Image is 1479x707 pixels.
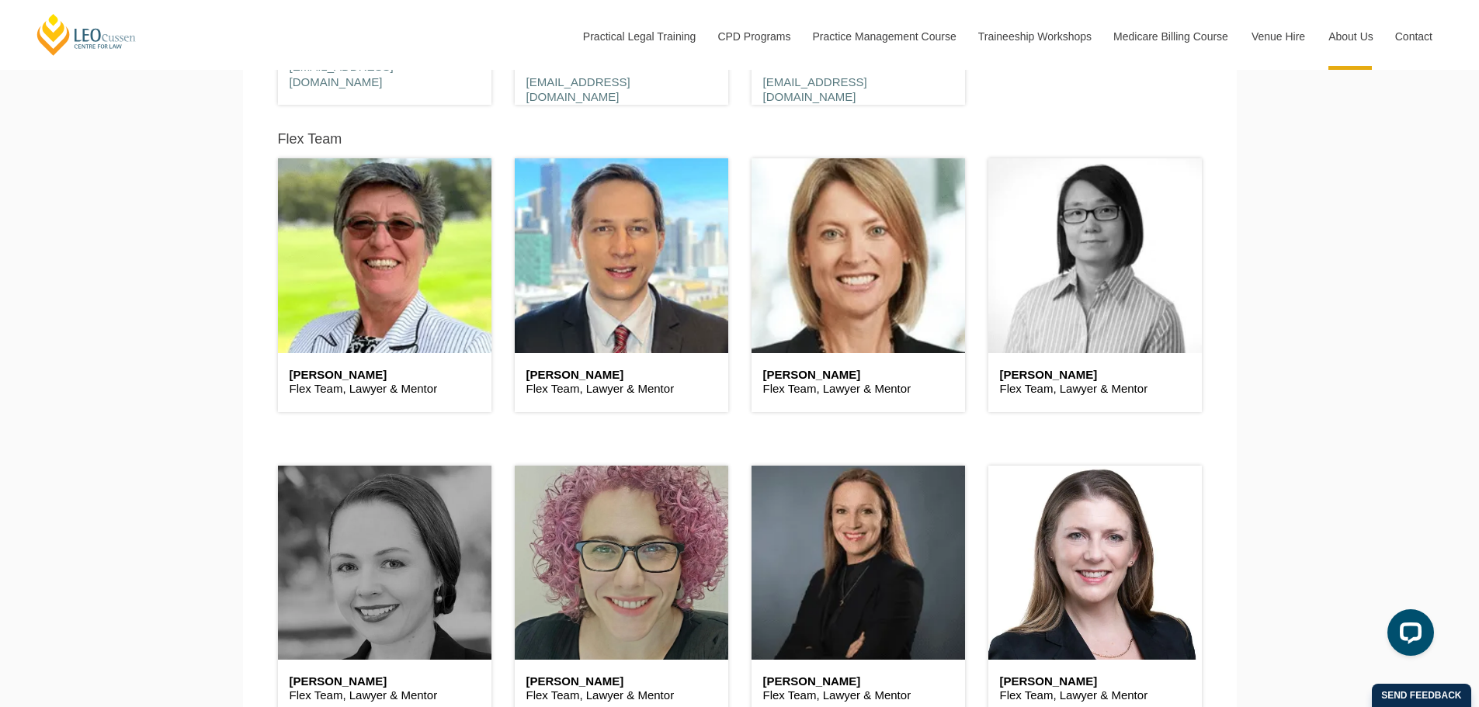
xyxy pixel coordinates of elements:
[526,75,630,104] a: [EMAIL_ADDRESS][DOMAIN_NAME]
[1375,603,1440,668] iframe: LiveChat chat widget
[526,381,717,397] p: Flex Team, Lawyer & Mentor
[763,381,953,397] p: Flex Team, Lawyer & Mentor
[290,369,480,382] h6: [PERSON_NAME]
[290,675,480,688] h6: [PERSON_NAME]
[1240,3,1317,70] a: Venue Hire
[1000,675,1190,688] h6: [PERSON_NAME]
[763,675,953,688] h6: [PERSON_NAME]
[801,3,967,70] a: Practice Management Course
[526,369,717,382] h6: [PERSON_NAME]
[1317,3,1384,70] a: About Us
[526,688,717,703] p: Flex Team, Lawyer & Mentor
[763,369,953,382] h6: [PERSON_NAME]
[571,3,707,70] a: Practical Legal Training
[290,60,394,88] a: [EMAIL_ADDRESS][DOMAIN_NAME]
[290,688,480,703] p: Flex Team, Lawyer & Mentor
[1000,688,1190,703] p: Flex Team, Lawyer & Mentor
[35,12,138,57] a: [PERSON_NAME] Centre for Law
[526,675,717,688] h6: [PERSON_NAME]
[763,688,953,703] p: Flex Team, Lawyer & Mentor
[763,75,867,104] a: [EMAIL_ADDRESS][DOMAIN_NAME]
[1102,3,1240,70] a: Medicare Billing Course
[290,381,480,397] p: Flex Team, Lawyer & Mentor
[1000,369,1190,382] h6: [PERSON_NAME]
[706,3,800,70] a: CPD Programs
[1000,381,1190,397] p: Flex Team, Lawyer & Mentor
[967,3,1102,70] a: Traineeship Workshops
[278,132,342,147] h5: Flex Team
[1384,3,1444,70] a: Contact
